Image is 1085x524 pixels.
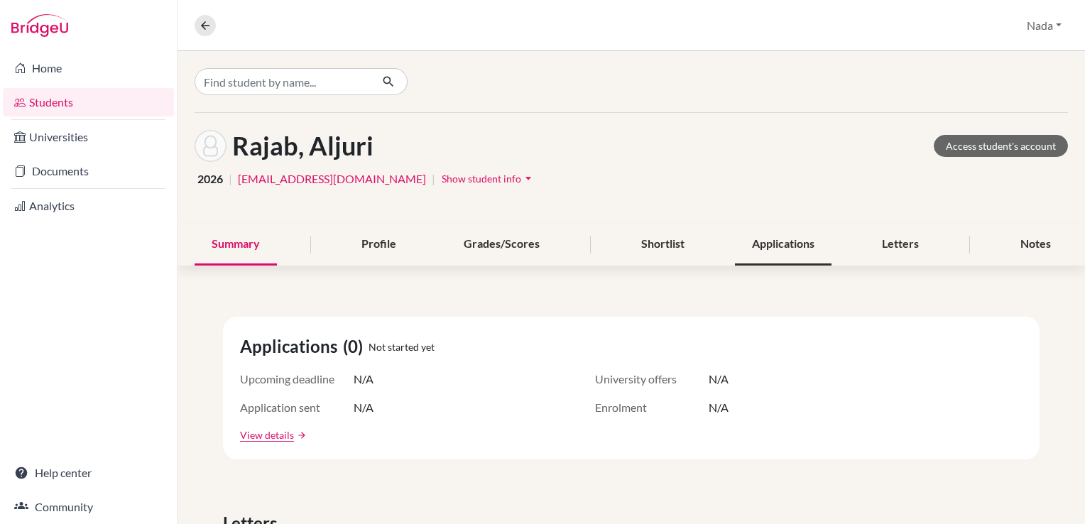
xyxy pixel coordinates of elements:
div: Letters [865,224,936,266]
img: Bridge-U [11,14,68,37]
a: Students [3,88,174,116]
a: arrow_forward [294,430,307,440]
i: arrow_drop_down [521,171,535,185]
div: Shortlist [624,224,702,266]
a: View details [240,427,294,442]
a: Help center [3,459,174,487]
span: N/A [709,399,729,416]
div: Applications [735,224,832,266]
span: (0) [343,334,369,359]
span: 2026 [197,170,223,187]
span: Enrolment [595,399,709,416]
a: Access student's account [934,135,1068,157]
a: Universities [3,123,174,151]
span: Upcoming deadline [240,371,354,388]
h1: Rajab, Aljuri [232,131,374,161]
span: University offers [595,371,709,388]
div: Profile [344,224,413,266]
span: N/A [354,371,374,388]
button: Show student infoarrow_drop_down [441,168,536,190]
span: Applications [240,334,343,359]
span: N/A [354,399,374,416]
span: Not started yet [369,339,435,354]
a: [EMAIL_ADDRESS][DOMAIN_NAME] [238,170,426,187]
div: Summary [195,224,277,266]
input: Find student by name... [195,68,371,95]
button: Nada [1020,12,1068,39]
a: Analytics [3,192,174,220]
span: Show student info [442,173,521,185]
a: Documents [3,157,174,185]
span: N/A [709,371,729,388]
span: | [432,170,435,187]
span: | [229,170,232,187]
a: Community [3,493,174,521]
img: Aljuri Rajab's avatar [195,130,227,162]
span: Application sent [240,399,354,416]
a: Home [3,54,174,82]
div: Grades/Scores [447,224,557,266]
div: Notes [1003,224,1068,266]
